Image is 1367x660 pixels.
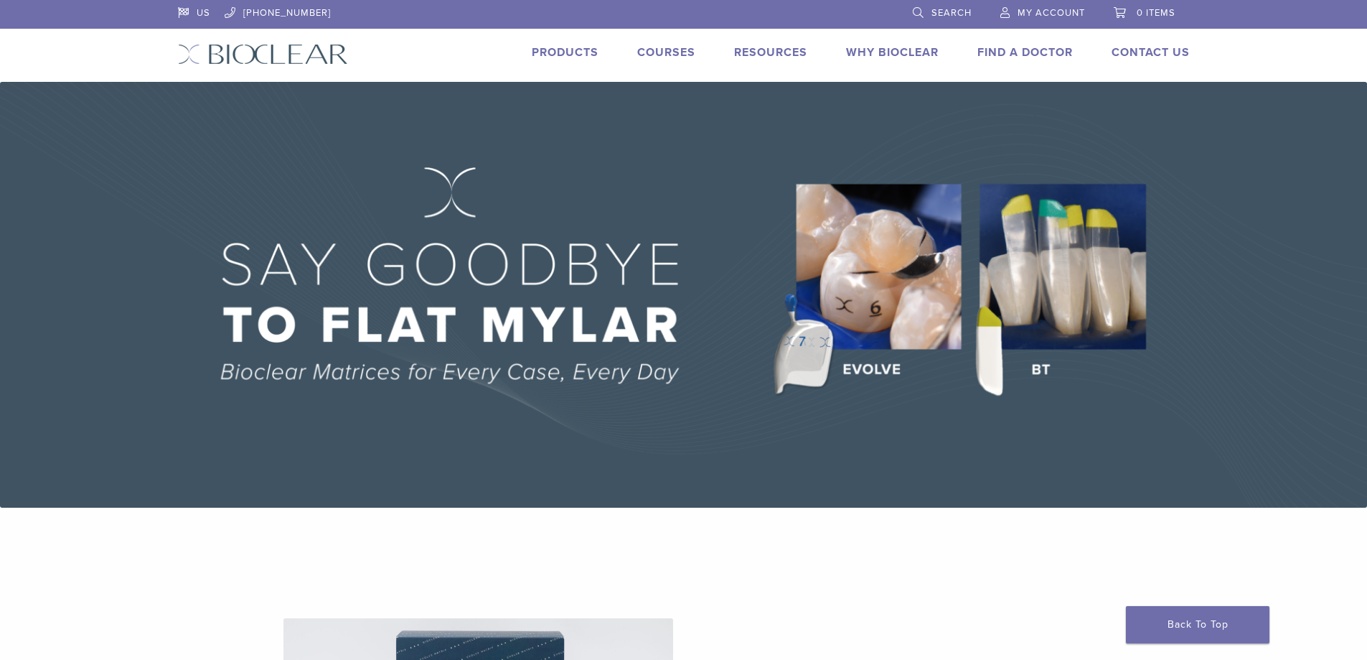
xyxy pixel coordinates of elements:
[977,45,1073,60] a: Find A Doctor
[532,45,598,60] a: Products
[734,45,807,60] a: Resources
[931,7,972,19] span: Search
[178,44,348,65] img: Bioclear
[1137,7,1175,19] span: 0 items
[1112,45,1190,60] a: Contact Us
[1018,7,1085,19] span: My Account
[846,45,939,60] a: Why Bioclear
[1126,606,1269,643] a: Back To Top
[637,45,695,60] a: Courses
